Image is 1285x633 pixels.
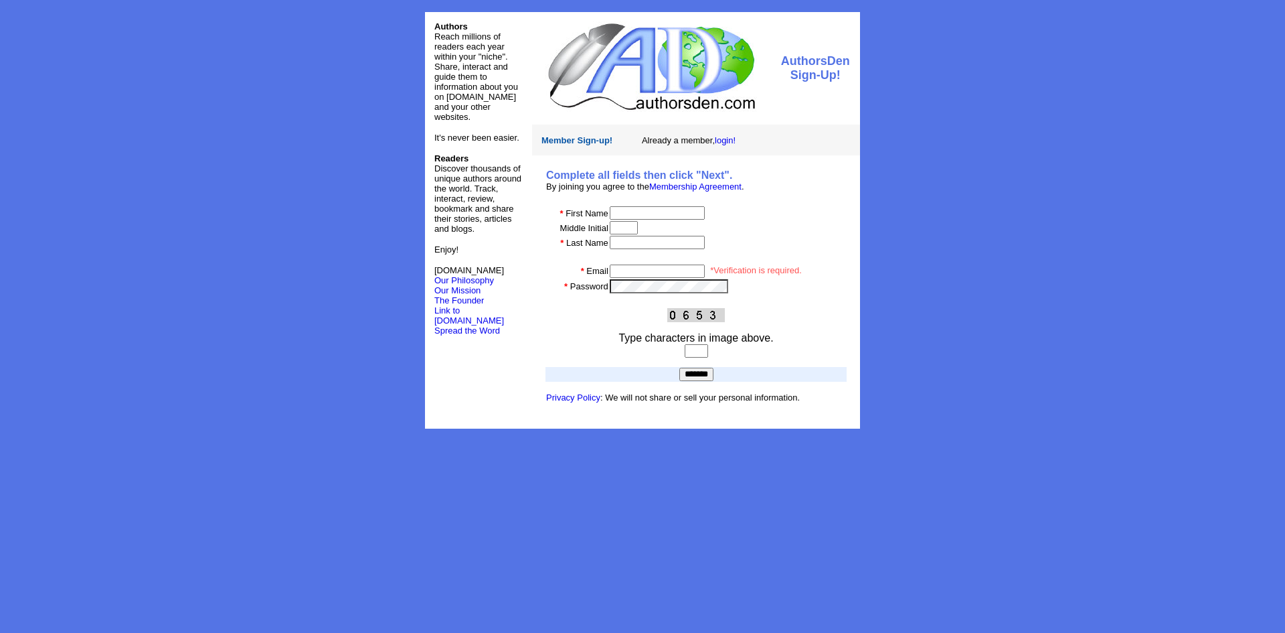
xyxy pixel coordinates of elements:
img: logo.jpg [545,21,757,112]
font: First Name [566,208,608,218]
font: Type characters in image above. [618,332,773,344]
font: : We will not share or sell your personal information. [546,393,800,403]
font: Spread the Word [434,326,500,336]
font: [DOMAIN_NAME] [434,265,504,285]
font: It's never been easier. [434,133,519,143]
img: This Is CAPTCHA Image [667,308,725,322]
a: Spread the Word [434,324,500,336]
font: Discover thousands of unique authors around the world. Track, interact, review, bookmark and shar... [434,153,521,234]
font: Enjoy! [434,244,458,255]
font: Email [586,266,608,276]
a: The Founder [434,295,484,305]
font: By joining you agree to the . [546,182,744,192]
a: login! [715,135,736,145]
a: Membership Agreement [649,182,742,192]
b: Complete all fields then click "Next". [546,169,732,181]
font: Member Sign-up! [541,135,612,145]
font: Password [570,281,608,291]
font: Authors [434,21,468,31]
a: Our Mission [434,285,481,295]
a: Privacy Policy [546,393,600,403]
font: Already a member, [642,135,736,145]
font: Reach millions of readers each year within your "niche". Share, interact and guide them to inform... [434,31,518,122]
font: Middle Initial [560,223,608,233]
font: Last Name [566,238,608,248]
a: Our Philosophy [434,275,494,285]
a: Link to [DOMAIN_NAME] [434,305,504,326]
font: AuthorsDen Sign-Up! [781,54,850,82]
b: Readers [434,153,468,163]
font: *Verification is required. [710,265,802,275]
